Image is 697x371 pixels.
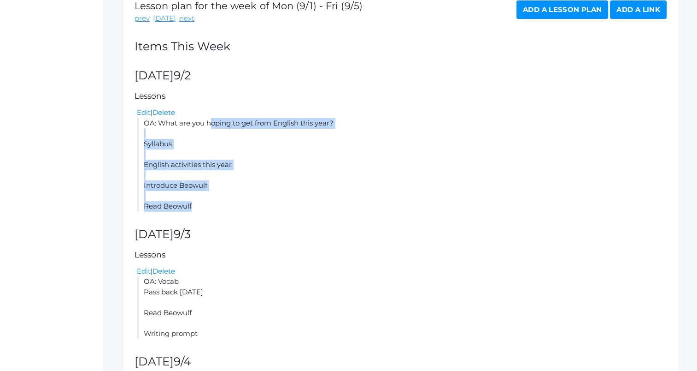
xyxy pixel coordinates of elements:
span: 9/4 [174,354,191,368]
li: OA: Vocab Pass back [DATE] Read Beowulf Writing prompt [137,276,667,339]
a: Add a Link [610,0,667,19]
a: next [179,13,194,24]
div: | [137,266,667,277]
div: | [137,108,667,118]
li: OA: What are you hoping to get from English this year? Syllabus English activities this year Intr... [137,118,667,212]
span: 9/2 [174,68,191,82]
h1: Lesson plan for the week of Mon (9/1) - Fri (9/5) [135,0,363,11]
a: prev [135,13,150,24]
a: Edit [137,108,151,117]
a: Delete [152,108,175,117]
h2: [DATE] [135,355,667,368]
h2: Items This Week [135,40,667,53]
span: 9/3 [174,227,191,241]
a: Edit [137,267,151,275]
h2: [DATE] [135,228,667,241]
a: Delete [152,267,175,275]
h2: [DATE] [135,69,667,82]
a: Add a Lesson Plan [516,0,608,19]
h5: Lessons [135,251,667,259]
h5: Lessons [135,92,667,101]
a: [DATE] [153,13,176,24]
